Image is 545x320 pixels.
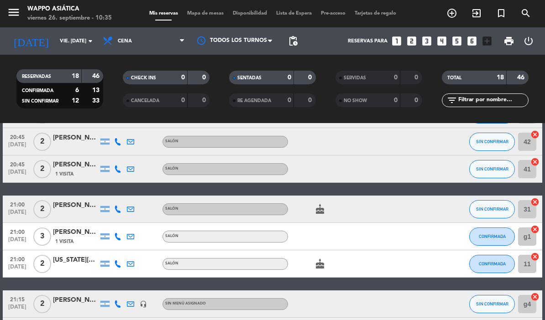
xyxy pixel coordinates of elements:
span: [DATE] [6,169,29,180]
span: CHECK INS [131,76,156,80]
span: Reservas para [348,38,388,44]
span: NO SHOW [344,98,367,103]
i: exit_to_app [471,8,482,19]
span: 2 [33,133,51,151]
span: 21:15 [6,294,29,304]
span: SIN CONFIRMAR [22,99,58,103]
span: SENTADAS [237,76,262,80]
strong: 0 [181,97,185,103]
strong: 0 [414,74,420,81]
strong: 0 [394,97,398,103]
div: [PERSON_NAME] [53,160,99,170]
i: cancel [530,197,540,206]
span: [DATE] [6,304,29,315]
strong: 18 [497,74,504,81]
strong: 0 [288,97,291,103]
div: [PERSON_NAME] [53,227,99,237]
button: CONFIRMADA [469,255,515,273]
span: Sin menú asignado [165,302,206,305]
strong: 0 [308,74,314,81]
i: filter_list [446,95,457,106]
span: 20:45 [6,159,29,169]
i: cancel [530,157,540,166]
span: [DATE] [6,264,29,274]
span: 2 [33,160,51,178]
span: Tarjetas de regalo [350,11,401,16]
i: looks_3 [421,35,433,47]
span: Disponibilidad [228,11,272,16]
i: power_settings_new [523,36,534,46]
span: SERVIDAS [344,76,366,80]
button: menu [7,5,21,22]
button: CONFIRMADA [469,227,515,246]
div: viernes 26. septiembre - 10:35 [27,14,112,23]
span: CONFIRMADA [479,261,506,266]
span: Salón [165,139,178,143]
span: [DATE] [6,209,29,220]
div: [PERSON_NAME] [PERSON_NAME] [53,133,99,143]
strong: 0 [394,74,398,81]
strong: 46 [92,73,101,79]
span: 2 [33,255,51,273]
strong: 12 [72,98,79,104]
span: SIN CONFIRMAR [476,166,508,171]
i: cancel [530,130,540,139]
input: Filtrar por nombre... [457,95,528,105]
span: 1 Visita [55,238,73,245]
span: CONFIRMADA [479,234,506,239]
button: SIN CONFIRMAR [469,160,515,178]
strong: 0 [288,74,291,81]
div: LOG OUT [519,27,539,55]
i: [DATE] [7,31,55,51]
span: RESERVADAS [22,74,51,79]
button: SIN CONFIRMAR [469,200,515,218]
i: arrow_drop_down [85,36,96,46]
strong: 0 [308,97,314,103]
strong: 18 [72,73,79,79]
span: SIN CONFIRMAR [476,206,508,212]
span: CANCELADA [131,98,159,103]
i: looks_6 [466,35,478,47]
div: [US_STATE][PERSON_NAME] [53,255,99,265]
i: search [520,8,531,19]
span: Salón [165,234,178,238]
div: [PERSON_NAME] [53,295,99,305]
button: SIN CONFIRMAR [469,295,515,313]
span: 21:00 [6,226,29,237]
span: CONFIRMADA [22,88,53,93]
div: [PERSON_NAME] [53,200,99,211]
span: BUSCAR [514,5,538,21]
strong: 0 [181,74,185,81]
span: Lista de Espera [272,11,316,16]
i: cancel [530,292,540,301]
strong: 13 [92,87,101,93]
span: 2 [33,295,51,313]
strong: 0 [202,97,208,103]
strong: 0 [414,97,420,103]
span: 1 Visita [55,170,73,178]
div: Wappo Asiática [27,5,112,14]
i: cake [314,204,325,215]
i: cancel [530,252,540,261]
strong: 6 [75,87,79,93]
span: RESERVAR MESA [440,5,464,21]
span: Salón [165,262,178,265]
span: Salón [165,167,178,170]
i: cake [314,258,325,269]
i: looks_5 [451,35,463,47]
strong: 46 [517,74,526,81]
span: 21:00 [6,253,29,264]
i: cancel [530,225,540,234]
i: add_box [481,35,493,47]
span: print [503,36,514,46]
strong: 0 [202,74,208,81]
span: Mis reservas [145,11,183,16]
span: 20:45 [6,131,29,142]
span: Reserva especial [489,5,514,21]
button: SIN CONFIRMAR [469,133,515,151]
i: turned_in_not [496,8,507,19]
span: 3 [33,227,51,246]
span: [DATE] [6,142,29,152]
span: SIN CONFIRMAR [476,301,508,306]
strong: 33 [92,98,101,104]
